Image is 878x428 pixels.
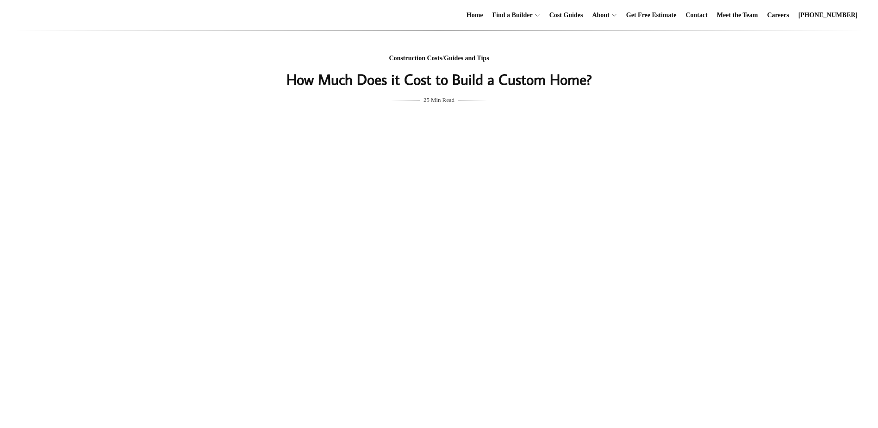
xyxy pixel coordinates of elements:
a: About [588,0,609,30]
a: Get Free Estimate [623,0,680,30]
div: / [255,53,624,64]
a: Meet the Team [713,0,762,30]
a: Careers [764,0,793,30]
span: 25 Min Read [423,95,455,105]
a: Guides and Tips [444,55,489,62]
h1: How Much Does it Cost to Build a Custom Home? [255,68,624,90]
a: Home [463,0,487,30]
a: Cost Guides [546,0,587,30]
a: [PHONE_NUMBER] [795,0,861,30]
a: Contact [682,0,711,30]
a: Find a Builder [489,0,533,30]
a: Construction Costs [389,55,442,62]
